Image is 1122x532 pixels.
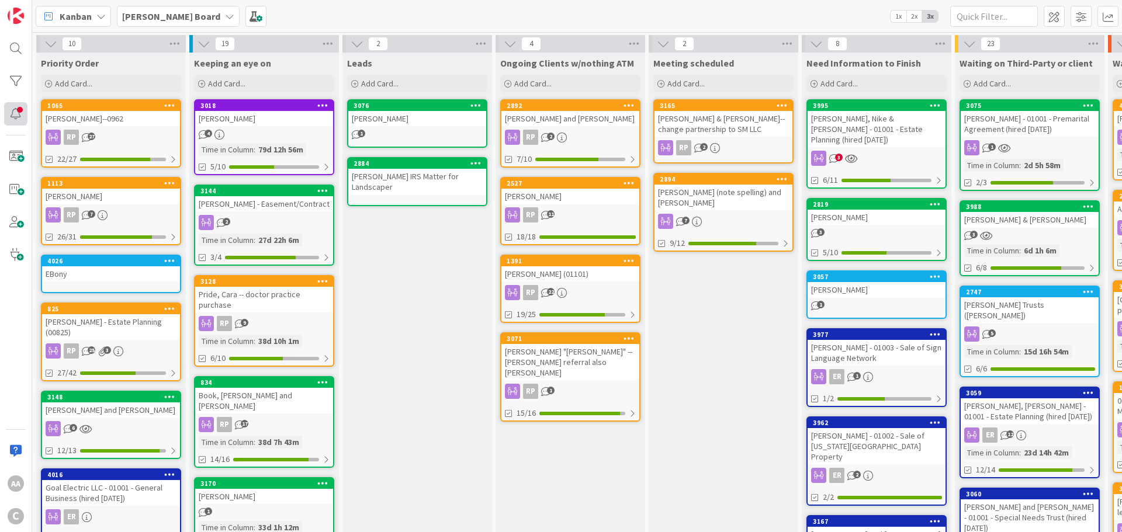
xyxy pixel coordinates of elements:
div: 2892 [507,102,639,110]
div: Time in Column [964,244,1019,257]
div: 3057[PERSON_NAME] [808,272,946,297]
div: 3995 [808,100,946,111]
div: RP [523,285,538,300]
div: [PERSON_NAME] - 01001 - Premarital Agreement (hired [DATE]) [961,111,1099,137]
div: 2884[PERSON_NAME] IRS Matter for Landscaper [348,158,486,194]
a: 3148[PERSON_NAME] and [PERSON_NAME]12/13 [41,391,181,459]
span: 2 [223,218,230,225]
span: 3 [103,346,111,354]
b: [PERSON_NAME] Board [122,11,220,22]
span: 6/10 [210,352,226,364]
div: 1065 [47,102,180,110]
div: 2894 [660,175,792,183]
div: 3995[PERSON_NAME], Nike & [PERSON_NAME] - 01001 - Estate Planning (hired [DATE]) [808,100,946,147]
div: RP [523,130,538,145]
div: 3057 [813,273,946,281]
a: 1391[PERSON_NAME] (01101)RP19/25 [500,255,640,323]
div: 834 [195,377,333,388]
span: 12/14 [976,464,995,476]
div: RP [501,384,639,399]
div: Time in Column [964,345,1019,358]
div: Time in Column [964,446,1019,459]
span: 27/42 [57,367,77,379]
div: ER [808,468,946,483]
span: 6/6 [976,363,987,375]
div: 2892[PERSON_NAME] and [PERSON_NAME] [501,100,639,126]
div: 1113 [42,178,180,189]
div: [PERSON_NAME] [808,210,946,225]
div: 3144 [195,186,333,196]
div: 3167 [808,516,946,527]
span: 3 [835,154,843,161]
span: : [1019,345,1021,358]
div: 3988 [966,203,1099,211]
div: C [8,508,24,524]
div: 1065[PERSON_NAME]--0962 [42,100,180,126]
div: 3165 [660,102,792,110]
div: 4016 [47,471,180,479]
span: : [1019,244,1021,257]
span: 10 [62,37,82,51]
span: 3/4 [210,251,221,263]
div: RP [195,417,333,432]
span: Leads [347,57,372,69]
div: 3071[PERSON_NAME] "[PERSON_NAME]" -- [PERSON_NAME] referral also [PERSON_NAME] [501,333,639,380]
span: 4 [205,130,212,137]
div: RP [217,417,232,432]
span: : [1019,446,1021,459]
div: 3148[PERSON_NAME] and [PERSON_NAME] [42,392,180,418]
a: 3076[PERSON_NAME] [347,99,487,148]
div: 3995 [813,102,946,110]
span: : [254,143,255,156]
div: [PERSON_NAME]--0962 [42,111,180,126]
span: Add Card... [208,78,245,89]
div: RP [42,130,180,145]
a: 2747[PERSON_NAME] Trusts ([PERSON_NAME])Time in Column:15d 16h 54m6/6 [960,286,1100,377]
div: RP [64,343,79,359]
div: ER [829,369,844,384]
div: 2747 [966,288,1099,296]
div: 3076[PERSON_NAME] [348,100,486,126]
span: 1 [358,130,365,137]
div: 3977 [813,331,946,339]
div: RP [523,384,538,399]
div: [PERSON_NAME] [42,189,180,204]
a: 2819[PERSON_NAME]5/10 [806,198,947,261]
span: 9/12 [670,237,685,249]
div: 3988 [961,201,1099,212]
span: 19/25 [517,308,536,321]
a: 3018[PERSON_NAME]Time in Column:79d 12h 56m5/10 [194,99,334,175]
span: : [254,436,255,448]
div: 4026 [47,257,180,265]
div: [PERSON_NAME], Nike & [PERSON_NAME] - 01001 - Estate Planning (hired [DATE]) [808,111,946,147]
img: Visit kanbanzone.com [8,8,24,24]
div: Time in Column [199,335,254,347]
div: [PERSON_NAME], [PERSON_NAME] - 01001 - Estate Planning (hired [DATE]) [961,398,1099,424]
div: ER [64,509,79,524]
a: 3988[PERSON_NAME] & [PERSON_NAME]Time in Column:6d 1h 6m6/8 [960,200,1100,276]
div: Time in Column [199,234,254,246]
div: [PERSON_NAME] "[PERSON_NAME]" -- [PERSON_NAME] referral also [PERSON_NAME] [501,344,639,380]
a: 3995[PERSON_NAME], Nike & [PERSON_NAME] - 01001 - Estate Planning (hired [DATE])6/11 [806,99,947,189]
span: 7 [88,210,95,218]
span: Meeting scheduled [653,57,734,69]
div: ER [42,509,180,524]
div: 3018 [200,102,333,110]
span: 7 [682,217,690,224]
div: [PERSON_NAME] - Estate Planning (00825) [42,314,180,340]
div: RP [42,207,180,222]
span: 5 [988,329,996,337]
div: 27d 22h 6m [255,234,302,246]
div: 2892 [501,100,639,111]
span: 1 [817,301,825,308]
div: 4016 [42,470,180,480]
a: 1065[PERSON_NAME]--0962RP22/27 [41,99,181,168]
div: 3977 [808,329,946,340]
span: 12 [1006,430,1014,438]
div: [PERSON_NAME] - 01002 - Sale of [US_STATE][GEOGRAPHIC_DATA] Property [808,428,946,464]
div: 3059[PERSON_NAME], [PERSON_NAME] - 01001 - Estate Planning (hired [DATE]) [961,388,1099,424]
span: 19 [215,37,235,51]
span: Priority Order [41,57,99,69]
div: AA [8,475,24,492]
div: 3071 [507,335,639,343]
